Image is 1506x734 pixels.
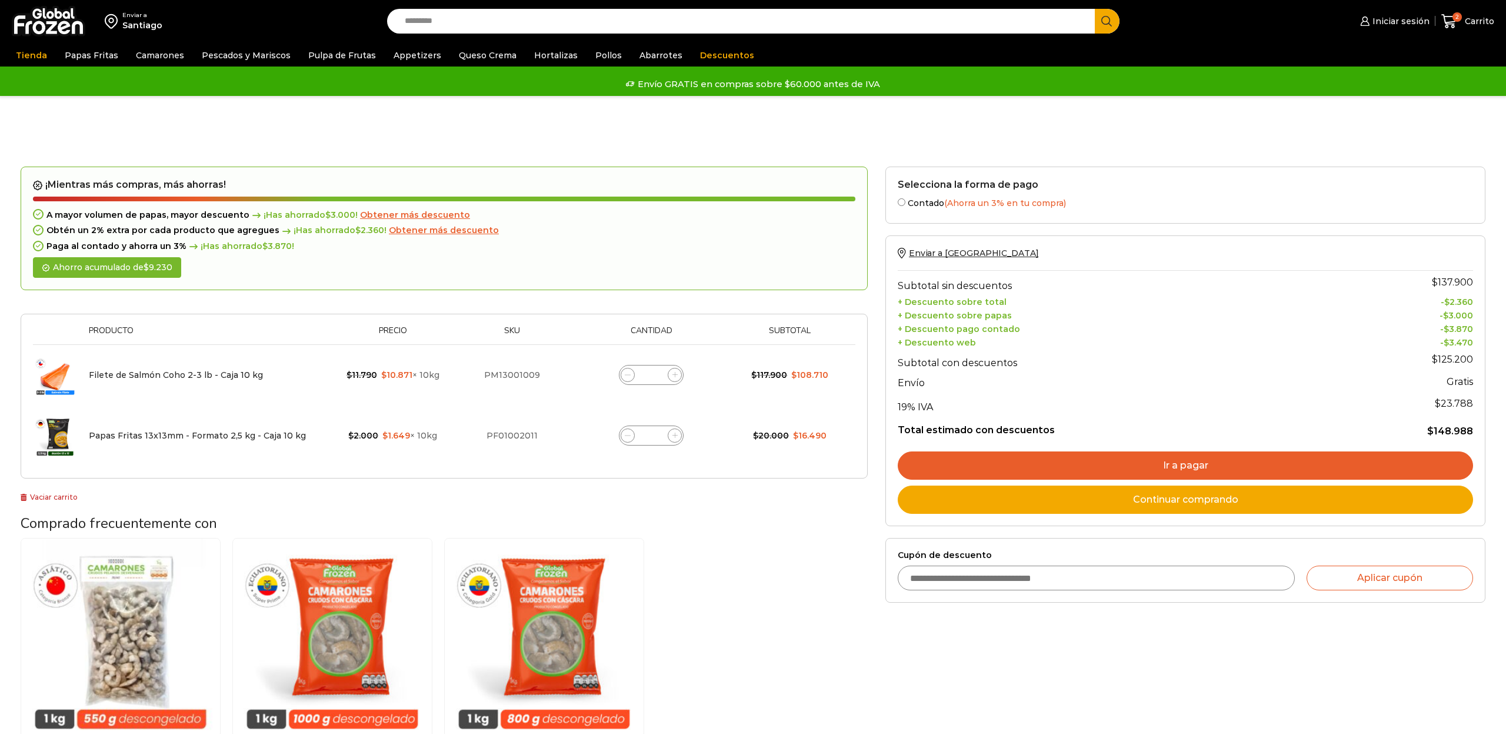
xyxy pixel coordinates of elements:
[346,370,352,380] span: $
[249,210,358,220] span: ¡Has ahorrado !
[382,430,388,441] span: $
[262,241,292,251] bdi: 3.870
[944,198,1066,208] span: (Ahorra un 3% en tu compra)
[33,179,855,191] h2: ¡Mientras más compras, más ahorras!
[898,348,1330,371] th: Subtotal con descuentos
[731,326,850,344] th: Subtotal
[1095,9,1119,34] button: Search button
[59,44,124,67] a: Papas Fritas
[10,44,53,67] a: Tienda
[1462,15,1494,27] span: Carrito
[355,225,361,235] span: $
[1444,324,1449,334] span: $
[389,225,499,235] a: Obtener más descuento
[1444,297,1450,307] span: $
[348,430,354,441] span: $
[1444,297,1473,307] bdi: 2.360
[589,44,628,67] a: Pollos
[898,486,1473,514] a: Continuar comprando
[1444,337,1449,348] span: $
[1444,337,1473,348] bdi: 3.470
[33,225,855,235] div: Obtén un 2% extra por cada producto que agregues
[262,241,268,251] span: $
[643,427,659,444] input: Product quantity
[751,370,757,380] span: $
[33,241,855,251] div: Paga al contado y ahorra un 3%
[634,44,688,67] a: Abarrotes
[1432,277,1473,288] bdi: 137.900
[1330,294,1473,308] td: -
[21,514,217,533] span: Comprado frecuentemente con
[1427,426,1473,437] bdi: 148.988
[791,370,797,380] span: $
[572,326,731,344] th: Cantidad
[1330,334,1473,348] td: -
[694,44,760,67] a: Descuentos
[753,430,789,441] bdi: 20.000
[452,344,572,406] td: PM13001009
[325,210,355,220] bdi: 3.000
[898,371,1330,392] th: Envío
[528,44,584,67] a: Hortalizas
[643,367,659,383] input: Product quantity
[751,370,787,380] bdi: 117.900
[909,248,1038,258] span: Enviar a [GEOGRAPHIC_DATA]
[1435,398,1441,409] span: $
[753,430,758,441] span: $
[793,430,798,441] span: $
[1444,324,1473,334] bdi: 3.870
[334,344,452,406] td: × 10kg
[346,370,377,380] bdi: 11.790
[898,294,1330,308] th: + Descuento sobre total
[122,19,162,31] div: Santiago
[89,430,306,441] a: Papas Fritas 13x13mm - Formato 2,5 kg - Caja 10 kg
[348,430,378,441] bdi: 2.000
[898,308,1330,321] th: + Descuento sobre papas
[898,198,905,206] input: Contado(Ahorra un 3% en tu compra)
[1443,310,1448,321] span: $
[196,44,296,67] a: Pescados y Mariscos
[793,430,827,441] bdi: 16.490
[302,44,382,67] a: Pulpa de Frutas
[186,241,294,251] span: ¡Has ahorrado !
[130,44,190,67] a: Camarones
[1443,310,1473,321] bdi: 3.000
[452,406,572,466] td: PF01002011
[1307,566,1473,590] button: Aplicar cupón
[279,225,387,235] span: ¡Has ahorrado !
[453,44,522,67] a: Queso Crema
[1432,354,1473,365] bdi: 125.200
[898,334,1330,348] th: + Descuento web
[83,326,334,344] th: Producto
[1370,15,1430,27] span: Iniciar sesión
[388,44,447,67] a: Appetizers
[144,262,149,273] span: $
[33,257,181,278] div: Ahorro acumulado de
[360,210,470,220] a: Obtener más descuento
[1441,8,1494,35] a: 2 Carrito
[898,416,1330,438] th: Total estimado con descuentos
[898,550,1473,560] label: Cupón de descuento
[89,370,263,380] a: Filete de Salmón Coho 2-3 lb - Caja 10 kg
[1452,12,1462,22] span: 2
[1357,9,1429,33] a: Iniciar sesión
[1330,321,1473,334] td: -
[381,370,387,380] span: $
[898,451,1473,480] a: Ir a pagar
[360,210,470,220] span: Obtener más descuento
[1435,398,1473,409] span: 23.788
[334,406,452,466] td: × 10kg
[334,326,452,344] th: Precio
[105,11,122,31] img: address-field-icon.svg
[898,271,1330,294] th: Subtotal sin descuentos
[898,196,1473,208] label: Contado
[355,225,384,235] bdi: 2.360
[791,370,828,380] bdi: 108.710
[1447,376,1473,387] strong: Gratis
[452,326,572,344] th: Sku
[1432,354,1438,365] span: $
[898,321,1330,334] th: + Descuento pago contado
[1330,308,1473,321] td: -
[21,493,78,501] a: Vaciar carrito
